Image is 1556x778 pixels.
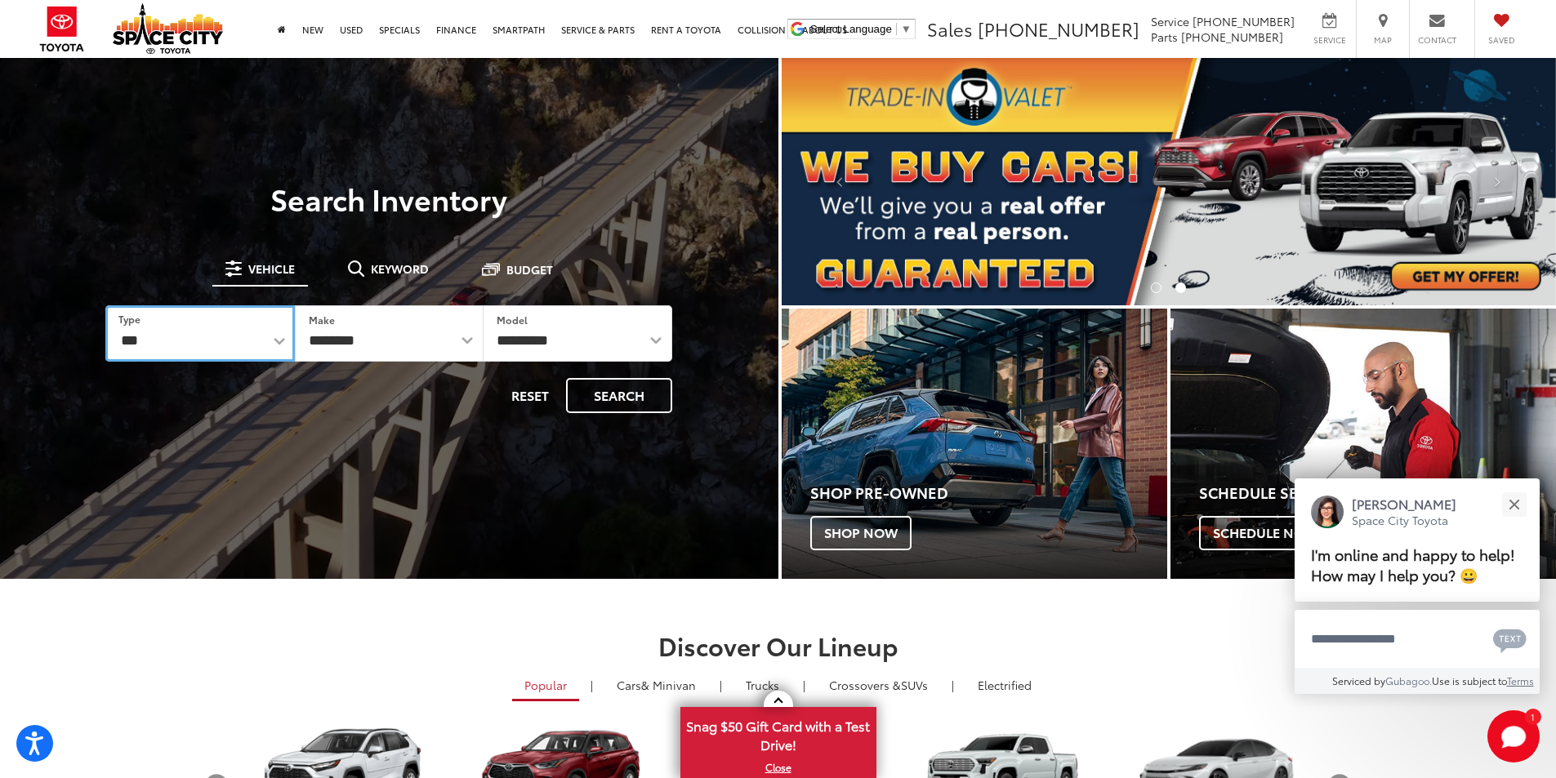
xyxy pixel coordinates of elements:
[1365,34,1401,46] span: Map
[1487,710,1540,762] button: Toggle Chat Window
[1151,282,1161,293] li: Go to slide number 1.
[506,264,553,275] span: Budget
[1385,674,1432,687] a: Gubagoo.
[810,485,1167,501] h4: Shop Pre-Owned
[1311,544,1515,585] span: I'm online and happy to help! How may I help you? 😀
[829,677,901,693] span: Crossovers &
[965,671,1044,699] a: Electrified
[682,709,875,758] span: Snag $50 Gift Card with a Test Drive!
[641,677,696,693] span: & Minivan
[799,677,809,693] li: |
[1199,485,1556,501] h4: Schedule Service
[1496,487,1531,522] button: Close
[497,378,563,413] button: Reset
[1493,627,1527,653] svg: Text
[1432,674,1507,687] span: Use is subject to
[566,378,672,413] button: Search
[1295,478,1540,694] div: Close[PERSON_NAME]Space City ToyotaI'm online and happy to help! How may I help you? 😀Type your m...
[1175,282,1186,293] li: Go to slide number 2.
[1507,674,1534,687] a: Terms
[1531,713,1535,720] span: 1
[371,263,429,274] span: Keyword
[1193,13,1295,29] span: [PHONE_NUMBER]
[69,182,710,215] h3: Search Inventory
[817,671,940,699] a: SUVs
[1352,513,1456,528] p: Space City Toyota
[947,677,958,693] li: |
[1352,495,1456,513] p: [PERSON_NAME]
[512,671,579,701] a: Popular
[1295,610,1540,669] textarea: Type your message
[1311,34,1348,46] span: Service
[118,312,140,326] label: Type
[1483,34,1519,46] span: Saved
[810,23,892,35] span: Select Language
[586,677,597,693] li: |
[604,671,708,699] a: Cars
[733,671,791,699] a: Trucks
[716,677,726,693] li: |
[896,23,897,35] span: ​
[1418,34,1456,46] span: Contact
[203,632,1354,659] h2: Discover Our Lineup
[782,91,898,273] button: Click to view previous picture.
[1199,516,1331,550] span: Schedule Now
[1151,13,1189,29] span: Service
[1170,309,1556,579] a: Schedule Service Schedule Now
[810,516,912,550] span: Shop Now
[782,309,1167,579] div: Toyota
[1181,29,1283,45] span: [PHONE_NUMBER]
[1332,674,1385,687] span: Serviced by
[113,3,223,54] img: Space City Toyota
[1170,309,1556,579] div: Toyota
[810,23,912,35] a: Select Language​
[1151,29,1178,45] span: Parts
[248,263,295,274] span: Vehicle
[1440,91,1556,273] button: Click to view next picture.
[782,309,1167,579] a: Shop Pre-Owned Shop Now
[1488,620,1531,657] button: Chat with SMS
[927,16,973,42] span: Sales
[1487,710,1540,762] svg: Start Chat
[497,313,528,327] label: Model
[901,23,912,35] span: ▼
[978,16,1139,42] span: [PHONE_NUMBER]
[309,313,335,327] label: Make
